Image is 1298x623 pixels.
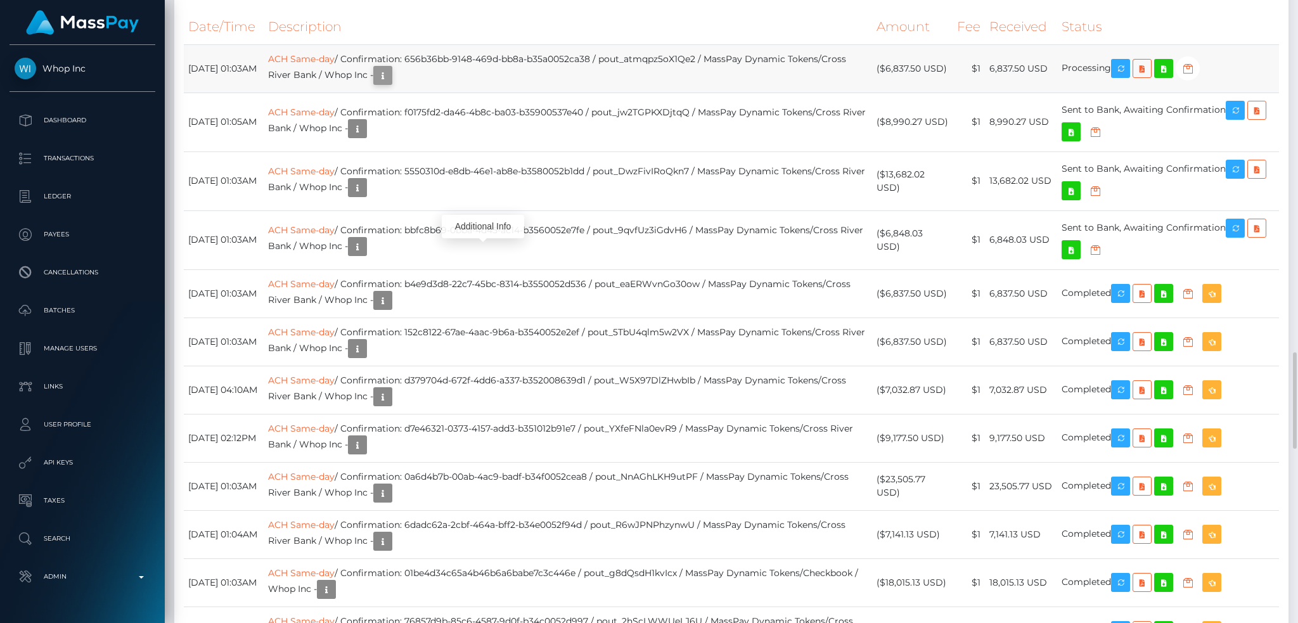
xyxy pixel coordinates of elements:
a: API Keys [10,447,155,478]
td: Completed [1057,366,1279,414]
th: Fee [953,10,985,44]
td: 8,990.27 USD [985,93,1057,151]
a: Cancellations [10,257,155,288]
a: Dashboard [10,105,155,136]
td: / Confirmation: 0a6d4b7b-00ab-4ac9-badf-b34f0052cea8 / pout_NnAGhLKH9utPF / MassPay Dynamic Token... [264,462,873,510]
a: Batches [10,295,155,326]
td: [DATE] 01:03AM [184,462,264,510]
td: 18,015.13 USD [985,558,1057,607]
p: Batches [15,301,150,320]
p: Taxes [15,491,150,510]
td: $1 [953,318,985,366]
td: / Confirmation: d7e46321-0373-4157-add3-b351012b91e7 / pout_YXfeFNla0evR9 / MassPay Dynamic Token... [264,414,873,462]
a: Links [10,371,155,402]
td: / Confirmation: b4e9d3d8-22c7-45bc-8314-b3550052d536 / pout_eaERWvnGo30ow / MassPay Dynamic Token... [264,269,873,318]
a: ACH Same-day [268,106,335,118]
a: ACH Same-day [268,567,335,579]
td: / Confirmation: 01be4d34c65a4b46b6a6babe7c3c446e / pout_g8dQsdH1kvIcx / MassPay Dynamic Tokens/Ch... [264,558,873,607]
p: Manage Users [15,339,150,358]
td: $1 [953,462,985,510]
a: Payees [10,219,155,250]
td: $1 [953,366,985,414]
td: [DATE] 02:12PM [184,414,264,462]
td: 6,848.03 USD [985,210,1057,269]
td: [DATE] 01:03AM [184,151,264,210]
td: Processing [1057,44,1279,93]
a: ACH Same-day [268,224,335,236]
td: Sent to Bank, Awaiting Confirmation [1057,93,1279,151]
td: / Confirmation: bbfc8b69-0bba-4d45-ac14-b3560052e7fe / pout_9qvfUz3iGdvH6 / MassPay Dynamic Token... [264,210,873,269]
a: ACH Same-day [268,471,335,482]
a: ACH Same-day [268,375,335,386]
td: ($23,505.77 USD) [872,462,953,510]
td: / Confirmation: 152c8122-67ae-4aac-9b6a-b3540052e2ef / pout_5TbU4qlm5w2VX / MassPay Dynamic Token... [264,318,873,366]
td: Completed [1057,318,1279,366]
p: Links [15,377,150,396]
td: $1 [953,210,985,269]
td: 6,837.50 USD [985,44,1057,93]
td: ($7,141.13 USD) [872,510,953,558]
td: / Confirmation: 6dadc62a-2cbf-464a-bff2-b34e0052f94d / pout_R6wJPNPhzynwU / MassPay Dynamic Token... [264,510,873,558]
td: / Confirmation: d379704d-672f-4dd6-a337-b352008639d1 / pout_W5X97DlZHwbIb / MassPay Dynamic Token... [264,366,873,414]
td: $1 [953,93,985,151]
td: / Confirmation: 5550310d-e8db-46e1-ab8e-b3580052b1dd / pout_DwzFivIRoQkn7 / MassPay Dynamic Token... [264,151,873,210]
td: 6,837.50 USD [985,269,1057,318]
td: $1 [953,510,985,558]
p: User Profile [15,415,150,434]
td: [DATE] 01:03AM [184,44,264,93]
span: Whop Inc [10,63,155,74]
a: ACH Same-day [268,278,335,290]
img: MassPay Logo [26,10,139,35]
a: Admin [10,561,155,593]
th: Amount [872,10,953,44]
p: API Keys [15,453,150,472]
p: Cancellations [15,263,150,282]
td: 6,837.50 USD [985,318,1057,366]
p: Transactions [15,149,150,168]
a: User Profile [10,409,155,440]
td: ($18,015.13 USD) [872,558,953,607]
th: Date/Time [184,10,264,44]
td: Sent to Bank, Awaiting Confirmation [1057,210,1279,269]
td: $1 [953,414,985,462]
a: ACH Same-day [268,423,335,434]
td: [DATE] 01:03AM [184,558,264,607]
td: ($6,848.03 USD) [872,210,953,269]
td: Completed [1057,462,1279,510]
th: Status [1057,10,1279,44]
td: $1 [953,44,985,93]
td: [DATE] 01:04AM [184,510,264,558]
p: Dashboard [15,111,150,130]
td: ($9,177.50 USD) [872,414,953,462]
a: Ledger [10,181,155,212]
td: Sent to Bank, Awaiting Confirmation [1057,151,1279,210]
a: Search [10,523,155,555]
img: Whop Inc [15,58,36,79]
td: 7,032.87 USD [985,366,1057,414]
th: Received [985,10,1057,44]
td: $1 [953,269,985,318]
a: Taxes [10,485,155,517]
td: [DATE] 01:05AM [184,93,264,151]
td: 13,682.02 USD [985,151,1057,210]
td: / Confirmation: f0175fd2-da46-4b8c-ba03-b35900537e40 / pout_jw2TGPKXDjtqQ / MassPay Dynamic Token... [264,93,873,151]
td: ($13,682.02 USD) [872,151,953,210]
td: ($7,032.87 USD) [872,366,953,414]
td: 9,177.50 USD [985,414,1057,462]
td: ($6,837.50 USD) [872,269,953,318]
p: Search [15,529,150,548]
td: ($6,837.50 USD) [872,318,953,366]
td: 23,505.77 USD [985,462,1057,510]
td: [DATE] 04:10AM [184,366,264,414]
a: ACH Same-day [268,519,335,530]
div: Additional Info [442,215,524,238]
td: Completed [1057,269,1279,318]
td: $1 [953,151,985,210]
td: ($8,990.27 USD) [872,93,953,151]
p: Payees [15,225,150,244]
td: $1 [953,558,985,607]
p: Ledger [15,187,150,206]
p: Admin [15,567,150,586]
td: Completed [1057,510,1279,558]
a: ACH Same-day [268,165,335,177]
